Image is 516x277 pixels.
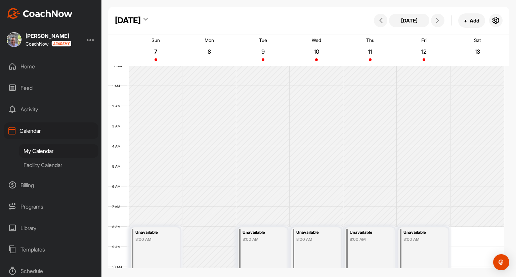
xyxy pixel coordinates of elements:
div: Home [4,58,98,75]
div: Calendar [4,122,98,139]
div: 2 AM [108,104,127,108]
div: 8:00 AM [296,236,334,242]
div: 7 AM [108,205,127,209]
div: Billing [4,177,98,193]
span: + [464,17,467,24]
div: 1 AM [108,84,127,88]
div: 5 AM [108,164,127,168]
img: square_07a3156b73d8f64f777990daa6ac72da.jpg [7,32,21,47]
p: Tue [259,37,267,43]
a: September 11, 2025 [343,35,397,66]
a: September 13, 2025 [450,35,504,66]
div: Open Intercom Messenger [493,254,509,270]
p: Fri [421,37,427,43]
p: 10 [310,48,322,55]
a: September 10, 2025 [290,35,344,66]
div: Unavailable [243,229,280,236]
div: 4 AM [108,144,127,148]
div: Programs [4,198,98,215]
p: Wed [312,37,321,43]
p: 12 [418,48,430,55]
div: Library [4,220,98,236]
div: 10 AM [108,265,129,269]
p: Thu [366,37,375,43]
div: Unavailable [403,229,441,236]
div: 8:00 AM [135,236,173,242]
div: Facility Calendar [19,158,98,172]
button: [DATE] [389,14,429,27]
p: 7 [150,48,162,55]
div: Unavailable [350,229,387,236]
p: 8 [203,48,215,55]
p: Sat [474,37,481,43]
div: Feed [4,79,98,96]
div: [PERSON_NAME] [26,33,71,39]
div: 12 AM [108,64,129,68]
div: 8:00 AM [243,236,280,242]
div: 3 AM [108,124,127,128]
p: Mon [205,37,214,43]
a: September 7, 2025 [129,35,183,66]
div: [DATE] [115,14,141,26]
div: 8:00 AM [350,236,387,242]
p: 13 [471,48,483,55]
div: Unavailable [296,229,334,236]
div: My Calendar [19,144,98,158]
a: September 8, 2025 [183,35,236,66]
div: 8:00 AM [403,236,441,242]
div: 8 AM [108,225,127,229]
img: CoachNow [7,8,73,19]
p: 9 [257,48,269,55]
p: 11 [364,48,376,55]
img: CoachNow acadmey [51,41,71,47]
a: September 12, 2025 [397,35,451,66]
div: Unavailable [135,229,173,236]
p: Sun [152,37,160,43]
div: 6 AM [108,184,127,188]
div: 9 AM [108,245,127,249]
div: Activity [4,101,98,118]
div: Templates [4,241,98,258]
div: CoachNow [26,41,71,47]
button: +Add [458,13,485,28]
a: September 9, 2025 [236,35,290,66]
